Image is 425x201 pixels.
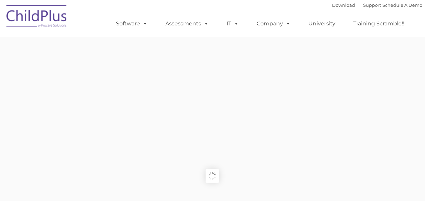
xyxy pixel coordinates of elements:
[250,17,297,30] a: Company
[332,2,355,8] a: Download
[3,0,71,34] img: ChildPlus by Procare Solutions
[109,17,154,30] a: Software
[347,17,411,30] a: Training Scramble!!
[159,17,215,30] a: Assessments
[302,17,342,30] a: University
[220,17,245,30] a: IT
[332,2,422,8] font: |
[363,2,381,8] a: Support
[382,2,422,8] a: Schedule A Demo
